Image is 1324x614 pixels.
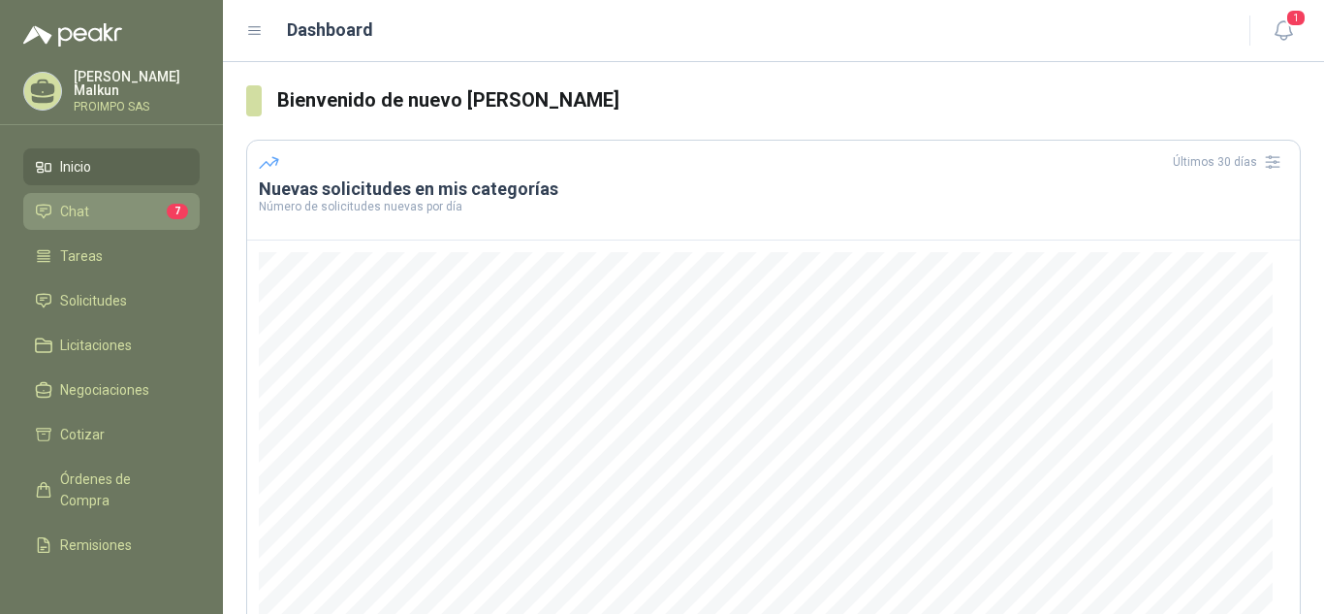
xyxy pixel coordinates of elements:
[23,416,200,453] a: Cotizar
[23,327,200,364] a: Licitaciones
[60,245,103,267] span: Tareas
[277,85,1301,115] h3: Bienvenido de nuevo [PERSON_NAME]
[60,424,105,445] span: Cotizar
[23,461,200,519] a: Órdenes de Compra
[23,527,200,564] a: Remisiones
[1266,14,1301,48] button: 1
[23,282,200,319] a: Solicitudes
[23,23,122,47] img: Logo peakr
[60,156,91,178] span: Inicio
[60,290,127,311] span: Solicitudes
[259,178,1288,201] h3: Nuevas solicitudes en mis categorías
[74,101,200,113] p: PROIMPO SAS
[259,201,1288,212] p: Número de solicitudes nuevas por día
[1173,146,1288,178] div: Últimos 30 días
[60,201,89,222] span: Chat
[23,238,200,275] a: Tareas
[60,534,132,556] span: Remisiones
[1285,9,1307,27] span: 1
[60,335,132,356] span: Licitaciones
[23,372,200,408] a: Negociaciones
[23,148,200,185] a: Inicio
[167,204,188,219] span: 7
[60,379,149,401] span: Negociaciones
[60,469,181,511] span: Órdenes de Compra
[23,193,200,230] a: Chat7
[287,16,373,44] h1: Dashboard
[74,70,200,97] p: [PERSON_NAME] Malkun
